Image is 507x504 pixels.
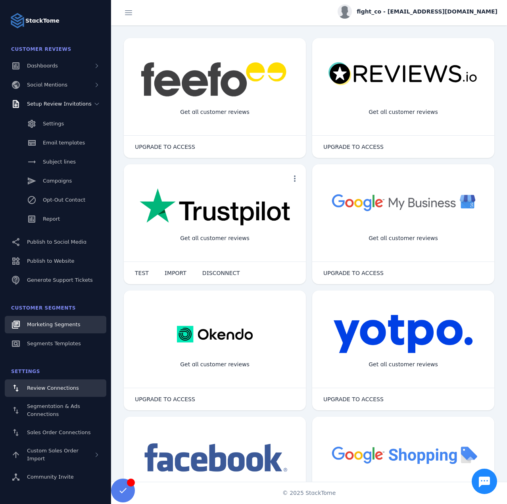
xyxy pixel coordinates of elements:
button: UPGRADE TO ACCESS [127,391,203,407]
span: Publish to Social Media [27,239,86,245]
a: Publish to Social Media [5,233,106,251]
span: IMPORT [165,270,186,276]
span: Marketing Segments [27,321,80,327]
div: Get all customer reviews [362,102,444,123]
a: Review Connections [5,379,106,397]
a: Settings [5,115,106,133]
span: UPGRADE TO ACCESS [323,396,384,402]
span: UPGRADE TO ACCESS [135,144,195,150]
span: Setup Review Invitations [27,101,92,107]
div: Import Products from Google [356,480,450,501]
span: Settings [11,369,40,374]
a: Community Invite [5,468,106,486]
span: Generate Support Tickets [27,277,93,283]
span: Publish to Website [27,258,74,264]
button: UPGRADE TO ACCESS [315,265,392,281]
span: Sales Order Connections [27,429,90,435]
span: Community Invite [27,474,74,480]
a: Campaigns [5,172,106,190]
div: Get all customer reviews [174,102,256,123]
img: profile.jpg [338,4,352,19]
button: UPGRADE TO ACCESS [127,139,203,155]
span: Customer Reviews [11,46,71,52]
img: Logo image [10,13,25,29]
img: googlebusiness.png [328,188,478,216]
span: Dashboards [27,63,58,69]
span: DISCONNECT [202,270,240,276]
button: IMPORT [157,265,194,281]
a: Email templates [5,134,106,152]
span: Report [43,216,60,222]
span: UPGRADE TO ACCESS [323,270,384,276]
span: Segments Templates [27,340,81,346]
button: TEST [127,265,157,281]
button: UPGRADE TO ACCESS [315,139,392,155]
div: Get all customer reviews [362,228,444,249]
button: more [287,171,303,187]
a: Publish to Website [5,252,106,270]
span: Opt-Out Contact [43,197,85,203]
div: Get all customer reviews [362,354,444,375]
img: trustpilot.png [140,188,290,227]
img: feefo.png [140,62,290,97]
span: Social Mentions [27,82,67,88]
img: facebook.png [140,441,290,476]
span: Customer Segments [11,305,76,311]
span: Subject lines [43,159,76,165]
span: Custom Sales Order Import [27,448,79,462]
img: yotpo.png [333,314,473,354]
button: DISCONNECT [194,265,248,281]
span: Email templates [43,140,85,146]
button: fight_co - [EMAIL_ADDRESS][DOMAIN_NAME] [338,4,497,19]
span: Campaigns [43,178,72,184]
div: Get all customer reviews [174,354,256,375]
div: Get all customer reviews [174,228,256,249]
span: © 2025 StackTome [282,489,336,497]
a: Subject lines [5,153,106,171]
span: UPGRADE TO ACCESS [323,144,384,150]
a: Segments Templates [5,335,106,352]
a: Generate Support Tickets [5,271,106,289]
img: googleshopping.png [328,441,478,469]
a: Report [5,210,106,228]
a: Opt-Out Contact [5,191,106,209]
img: reviewsio.svg [328,62,478,86]
a: Sales Order Connections [5,424,106,441]
button: UPGRADE TO ACCESS [315,391,392,407]
a: Segmentation & Ads Connections [5,398,106,422]
span: TEST [135,270,149,276]
span: Review Connections [27,385,79,391]
img: okendo.webp [177,314,253,354]
span: Settings [43,121,64,127]
span: UPGRADE TO ACCESS [135,396,195,402]
strong: StackTome [25,17,60,25]
span: fight_co - [EMAIL_ADDRESS][DOMAIN_NAME] [357,8,497,16]
span: Segmentation & Ads Connections [27,403,80,417]
a: Marketing Segments [5,316,106,333]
